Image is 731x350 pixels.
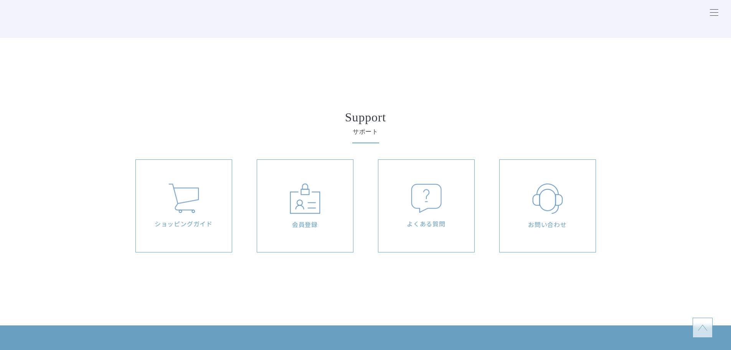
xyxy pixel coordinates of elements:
[698,323,707,332] img: topに戻る
[290,183,320,214] img: アイコン
[158,111,573,123] h2: Support
[140,219,228,228] p: ショッピングガイド
[135,159,232,252] a: アイコン ショッピングガイド
[261,220,349,229] p: 会員登録
[378,159,475,252] a: アイコン よくある質問
[382,219,470,228] p: よくある質問
[158,127,573,136] span: サポート
[257,159,353,252] a: アイコン 会員登録
[168,184,199,213] img: アイコン
[411,184,442,213] img: アイコン
[503,220,592,229] p: お問い合わせ
[532,183,563,214] img: アイコン
[499,159,596,252] a: アイコン お問い合わせ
